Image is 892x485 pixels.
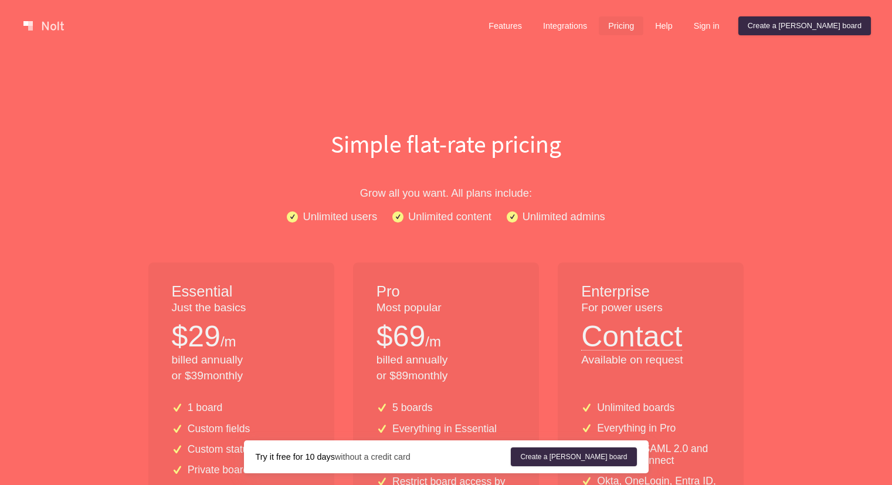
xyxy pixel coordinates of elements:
[534,16,596,35] a: Integrations
[599,16,643,35] a: Pricing
[256,451,511,463] div: without a credit card
[377,300,515,316] p: Most popular
[188,423,250,435] p: Custom fields
[377,281,515,302] h1: Pro
[256,452,335,462] strong: Try it free for 10 days
[172,300,311,316] p: Just the basics
[597,423,676,434] p: Everything in Pro
[479,16,531,35] a: Features
[392,402,432,413] p: 5 boards
[71,184,822,201] p: Grow all you want. All plans include:
[738,16,871,35] a: Create a [PERSON_NAME] board
[581,352,720,368] p: Available on request
[684,16,729,35] a: Sign in
[303,208,377,225] p: Unlimited users
[523,208,605,225] p: Unlimited admins
[172,352,311,384] p: billed annually or $ 39 monthly
[597,402,674,413] p: Unlimited boards
[392,423,497,435] p: Everything in Essential
[377,316,425,357] p: $ 69
[408,208,491,225] p: Unlimited content
[581,300,720,316] p: For power users
[377,352,515,384] p: billed annually or $ 89 monthly
[581,316,682,351] button: Contact
[646,16,682,35] a: Help
[172,316,221,357] p: $ 29
[425,332,441,352] p: /m
[71,127,822,161] h1: Simple flat-rate pricing
[221,332,236,352] p: /m
[581,281,720,302] h1: Enterprise
[511,447,636,466] a: Create a [PERSON_NAME] board
[188,402,223,413] p: 1 board
[172,281,311,302] h1: Essential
